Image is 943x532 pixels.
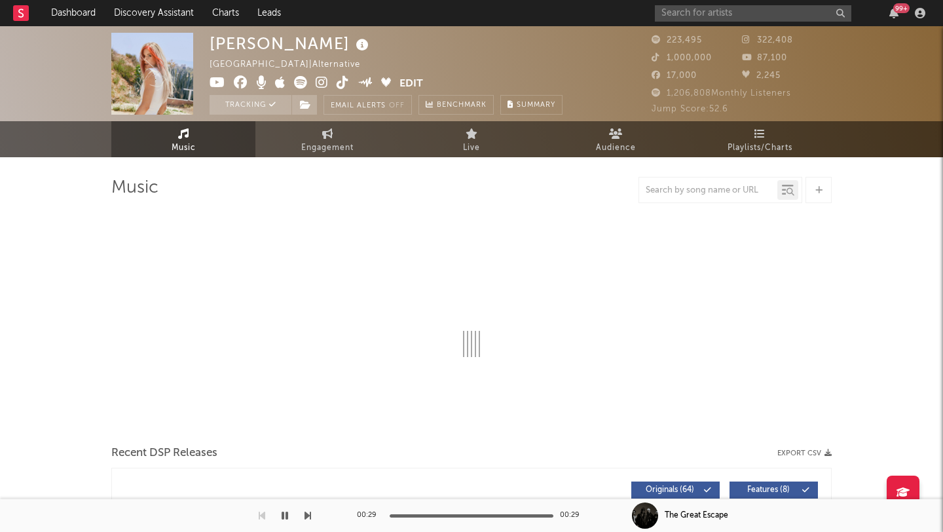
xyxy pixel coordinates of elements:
[665,510,728,522] div: The Great Escape
[639,185,777,196] input: Search by song name or URL
[652,54,712,62] span: 1,000,000
[728,140,792,156] span: Playlists/Charts
[640,486,700,494] span: Originals ( 64 )
[889,8,898,18] button: 99+
[652,36,702,45] span: 223,495
[301,140,354,156] span: Engagement
[210,95,291,115] button: Tracking
[688,121,832,157] a: Playlists/Charts
[631,482,720,499] button: Originals(64)
[437,98,487,113] span: Benchmark
[596,140,636,156] span: Audience
[399,121,544,157] a: Live
[652,89,791,98] span: 1,206,808 Monthly Listeners
[111,446,217,461] span: Recent DSP Releases
[742,36,793,45] span: 322,408
[742,54,787,62] span: 87,100
[652,71,697,80] span: 17,000
[560,508,586,523] div: 00:29
[172,140,196,156] span: Music
[463,140,480,156] span: Live
[111,121,255,157] a: Music
[324,95,412,115] button: Email AlertsOff
[389,102,405,109] em: Off
[777,449,832,457] button: Export CSV
[255,121,399,157] a: Engagement
[517,102,555,109] span: Summary
[544,121,688,157] a: Audience
[500,95,563,115] button: Summary
[730,482,818,499] button: Features(8)
[655,5,851,22] input: Search for artists
[210,57,375,73] div: [GEOGRAPHIC_DATA] | Alternative
[652,105,728,113] span: Jump Score: 52.6
[738,486,798,494] span: Features ( 8 )
[742,71,781,80] span: 2,245
[399,76,423,92] button: Edit
[418,95,494,115] a: Benchmark
[357,508,383,523] div: 00:29
[893,3,910,13] div: 99 +
[210,33,372,54] div: [PERSON_NAME]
